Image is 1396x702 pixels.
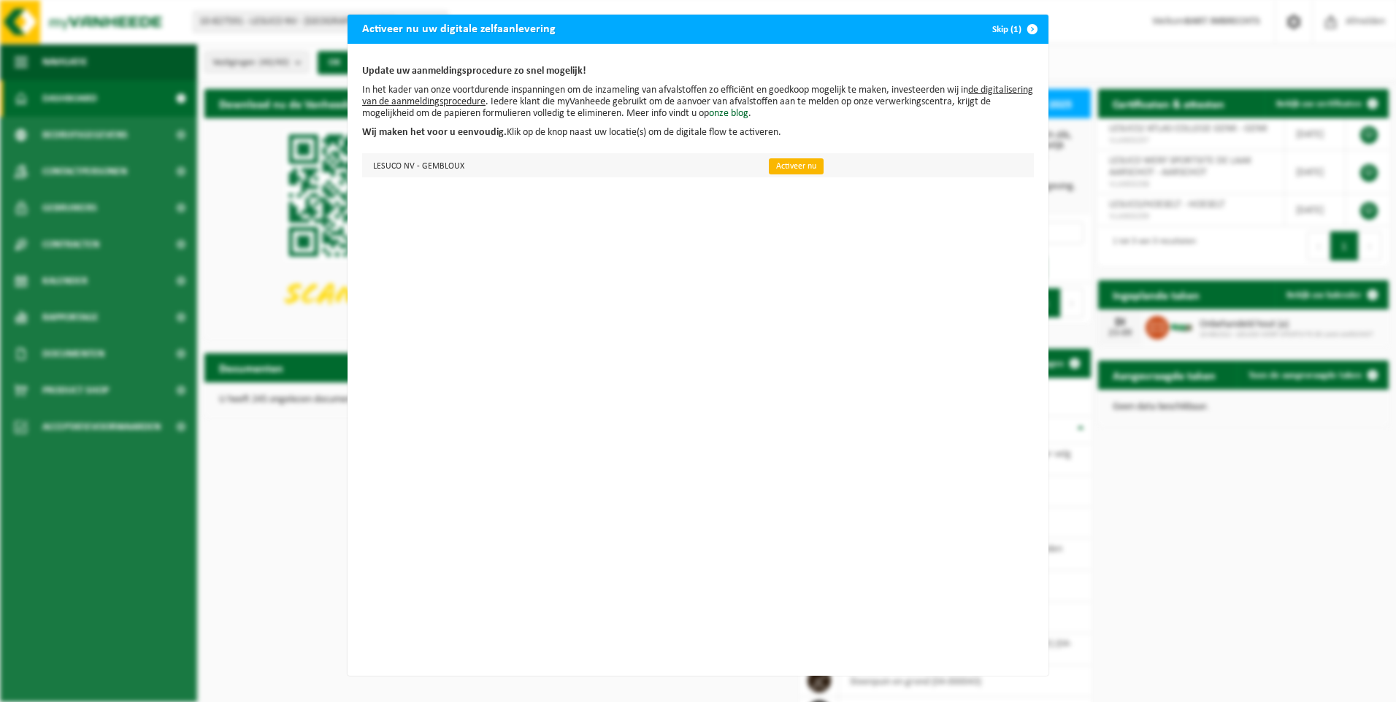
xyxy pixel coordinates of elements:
[362,85,1033,107] u: de digitalisering van de aanmeldingsprocedure
[362,66,586,77] b: Update uw aanmeldingsprocedure zo snel mogelijk!
[709,108,748,119] a: onze blog
[981,15,1047,44] button: Skip (1)
[362,153,756,177] td: LESUCO NV - GEMBLOUX
[362,127,507,138] b: Wij maken het voor u eenvoudig.
[348,15,570,42] h2: Activeer nu uw digitale zelfaanlevering
[362,85,1034,120] p: In het kader van onze voortdurende inspanningen om de inzameling van afvalstoffen zo efficiënt en...
[362,127,1034,139] p: Klik op de knop naast uw locatie(s) om de digitale flow te activeren.
[769,158,824,174] a: Activeer nu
